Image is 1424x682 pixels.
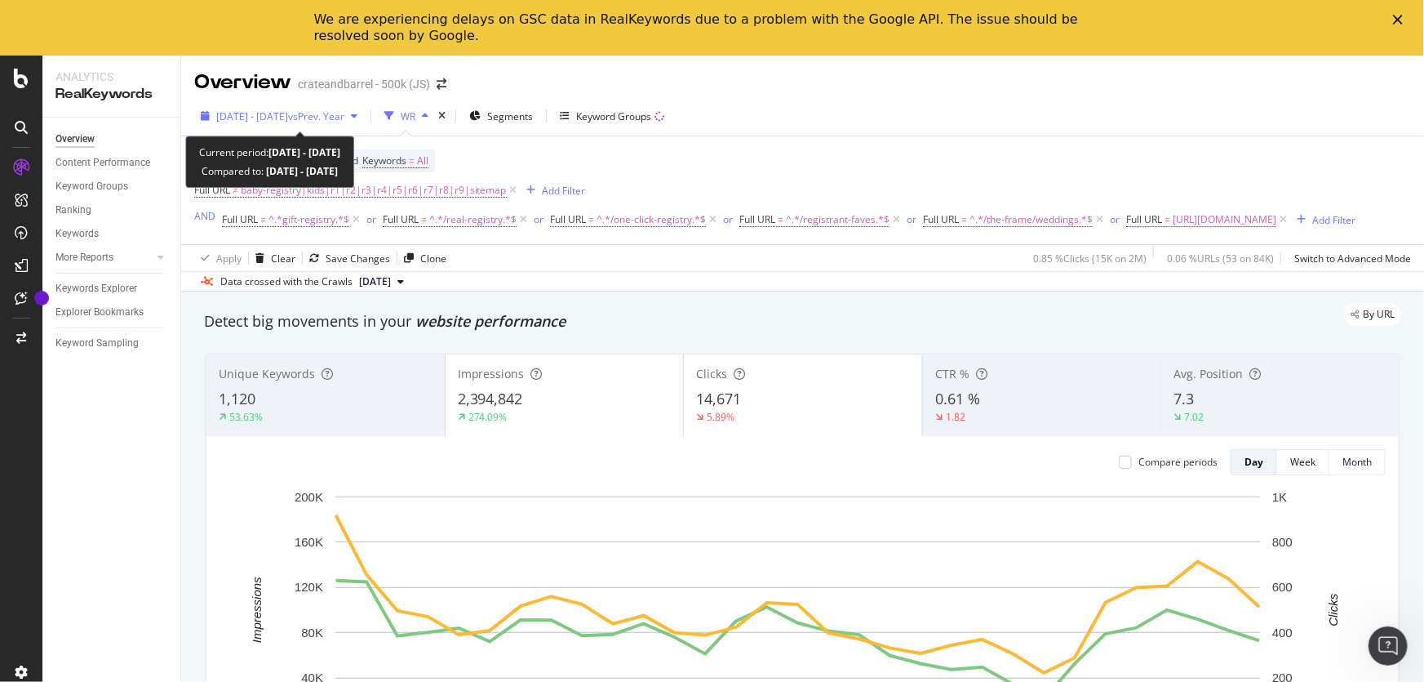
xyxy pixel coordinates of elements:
[55,249,113,266] div: More Reports
[362,154,406,167] span: Keywords
[935,366,969,381] span: CTR %
[550,212,586,226] span: Full URL
[250,577,264,643] text: Impressions
[1110,212,1120,226] div: or
[1272,581,1293,595] text: 600
[723,212,733,227] button: or
[420,252,446,265] div: Clone
[326,252,390,265] div: Save Changes
[409,154,415,167] span: =
[397,245,446,271] button: Clone
[194,209,215,223] div: AND
[366,212,376,226] div: or
[1173,208,1276,231] span: [URL][DOMAIN_NAME]
[55,335,139,352] div: Keyword Sampling
[1294,252,1411,265] div: Switch to Advanced Mode
[1344,303,1401,326] div: legacy label
[55,131,95,148] div: Overview
[1277,449,1329,475] button: Week
[55,154,169,172] a: Content Performance
[468,410,508,424] div: 274.09%
[55,178,169,195] a: Keyword Groups
[55,202,169,219] a: Ranking
[288,109,344,123] span: vs Prev. Year
[435,108,449,124] div: times
[55,69,167,85] div: Analytics
[597,208,706,231] span: ^.*/one-click-registry.*$
[303,245,390,271] button: Save Changes
[534,212,543,226] div: or
[437,78,446,90] div: arrow-right-arrow-left
[429,208,517,231] span: ^.*/real-registry.*$
[202,162,338,181] div: Compared to:
[786,208,889,231] span: ^.*/registrant-faves.*$
[1288,245,1411,271] button: Switch to Advanced Mode
[696,389,741,408] span: 14,671
[295,490,323,504] text: 200K
[314,11,1085,44] div: We are experiencing delays on GSC data in RealKeywords due to a problem with the Google API. The ...
[1363,310,1395,319] span: By URL
[588,212,594,226] span: =
[268,145,340,159] b: [DATE] - [DATE]
[1290,455,1315,469] div: Week
[778,212,783,226] span: =
[55,154,150,172] div: Content Performance
[521,181,586,200] button: Add Filter
[1126,212,1162,226] span: Full URL
[1231,449,1277,475] button: Day
[55,335,169,352] a: Keyword Sampling
[923,212,959,226] span: Full URL
[219,366,315,381] span: Unique Keywords
[1329,449,1386,475] button: Month
[55,202,91,219] div: Ranking
[534,212,543,227] button: or
[271,252,295,265] div: Clear
[260,212,266,226] span: =
[233,183,238,197] span: ≠
[55,280,137,297] div: Keywords Explorer
[55,225,99,243] div: Keywords
[220,274,353,289] div: Data crossed with the Crawls
[1167,252,1274,265] div: 0.06 % URLs ( 53 on 84K )
[249,245,295,271] button: Clear
[961,212,967,226] span: =
[1272,490,1287,504] text: 1K
[1244,455,1263,469] div: Day
[359,274,391,289] span: 2024 Dec. 19th
[1173,389,1194,408] span: 7.3
[241,179,507,202] span: baby-registry|kids|r1|r2|r3|r4|r5|r6|r7|r8|r9|sitemap
[1342,455,1372,469] div: Month
[1369,626,1408,666] iframe: Intercom live chat
[543,184,586,198] div: Add Filter
[1327,593,1341,626] text: Clicks
[417,149,428,172] span: All
[55,304,169,321] a: Explorer Bookmarks
[946,410,965,424] div: 1.82
[907,212,916,226] div: or
[383,212,419,226] span: Full URL
[576,109,651,123] div: Keyword Groups
[216,109,288,123] span: [DATE] - [DATE]
[366,212,376,227] button: or
[199,143,340,162] div: Current period:
[216,252,242,265] div: Apply
[1272,535,1293,549] text: 800
[295,581,323,595] text: 120K
[298,76,430,92] div: crateandbarrel - 500k (JS)
[553,103,671,129] button: Keyword Groups
[55,280,169,297] a: Keywords Explorer
[458,389,523,408] span: 2,394,842
[219,389,255,408] span: 1,120
[1272,626,1293,640] text: 400
[378,103,435,129] button: WR
[34,291,49,305] div: Tooltip anchor
[55,178,128,195] div: Keyword Groups
[194,208,215,224] button: AND
[229,410,263,424] div: 53.63%
[194,245,242,271] button: Apply
[969,208,1093,231] span: ^.*/the-frame/weddings.*$
[723,212,733,226] div: or
[1184,410,1204,424] div: 7.02
[1164,212,1170,226] span: =
[353,272,410,292] button: [DATE]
